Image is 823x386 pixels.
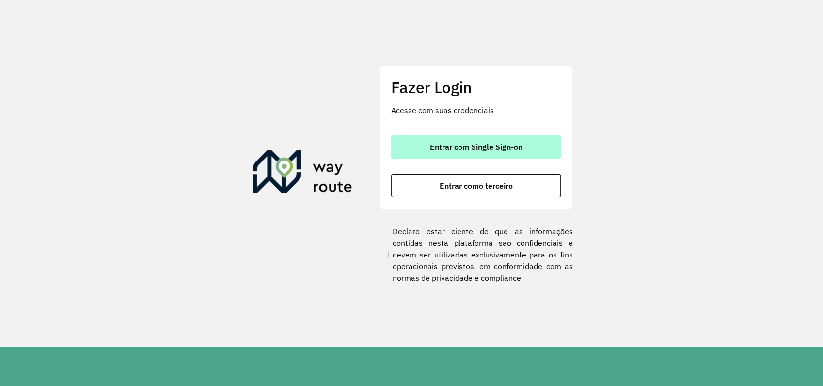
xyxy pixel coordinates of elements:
button: button [391,174,561,197]
button: button [391,135,561,159]
h2: Fazer Login [391,78,561,96]
p: Acesse com suas credenciais [391,104,561,116]
span: Entrar com Single Sign-on [430,143,522,151]
img: Roteirizador AmbevTech [253,150,352,197]
label: Declaro estar ciente de que as informações contidas nesta plataforma são confidenciais e devem se... [379,225,573,284]
span: Entrar como terceiro [440,182,513,190]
